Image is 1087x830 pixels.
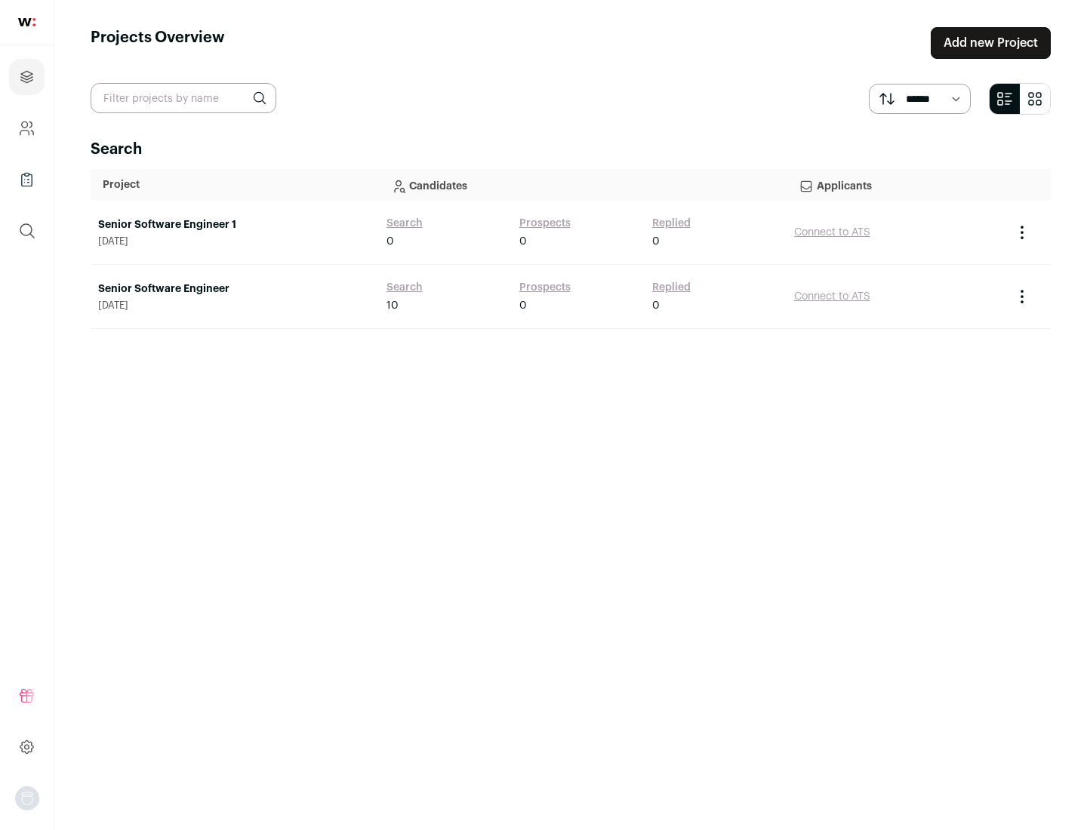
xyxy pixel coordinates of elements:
[652,298,660,313] span: 0
[519,298,527,313] span: 0
[652,234,660,249] span: 0
[91,83,276,113] input: Filter projects by name
[519,280,571,295] a: Prospects
[652,280,691,295] a: Replied
[386,216,423,231] a: Search
[15,786,39,810] img: nopic.png
[15,786,39,810] button: Open dropdown
[91,27,225,59] h1: Projects Overview
[386,280,423,295] a: Search
[391,170,774,200] p: Candidates
[18,18,35,26] img: wellfound-shorthand-0d5821cbd27db2630d0214b213865d53afaa358527fdda9d0ea32b1df1b89c2c.svg
[799,170,993,200] p: Applicants
[519,234,527,249] span: 0
[519,216,571,231] a: Prospects
[652,216,691,231] a: Replied
[98,235,371,247] span: [DATE]
[931,27,1051,59] a: Add new Project
[794,291,870,302] a: Connect to ATS
[9,110,45,146] a: Company and ATS Settings
[9,161,45,198] a: Company Lists
[386,234,394,249] span: 0
[91,139,1051,160] h2: Search
[386,298,399,313] span: 10
[103,177,367,192] p: Project
[98,281,371,297] a: Senior Software Engineer
[98,217,371,232] a: Senior Software Engineer 1
[9,59,45,95] a: Projects
[1013,287,1031,306] button: Project Actions
[1013,223,1031,241] button: Project Actions
[794,227,870,238] a: Connect to ATS
[98,300,371,312] span: [DATE]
